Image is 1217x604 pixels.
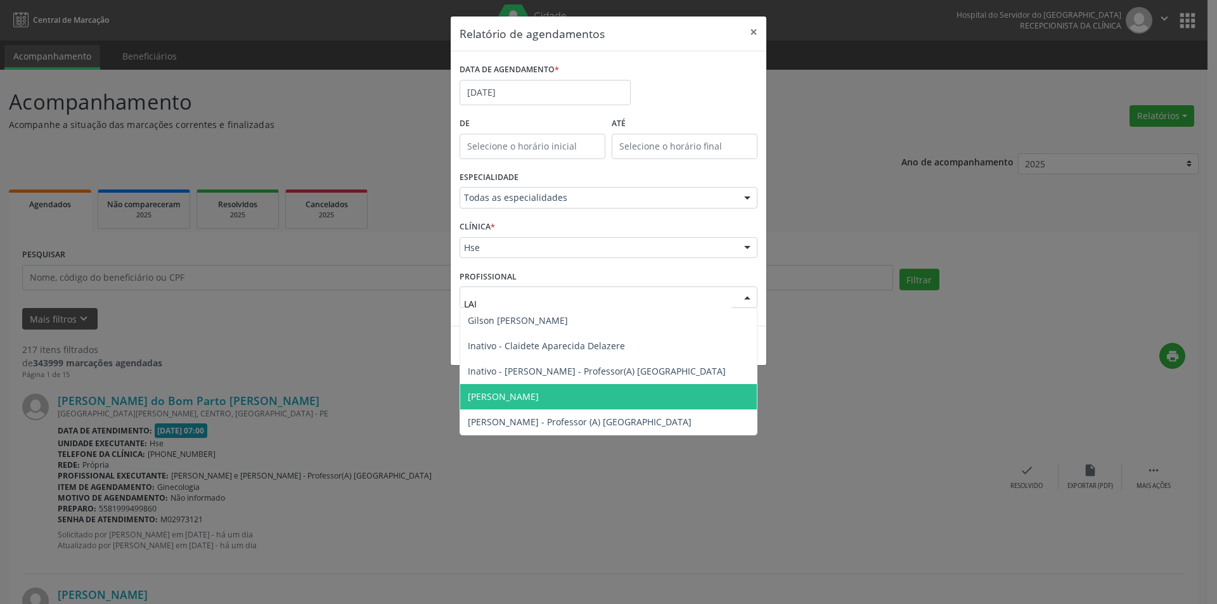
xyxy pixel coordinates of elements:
[460,168,518,188] label: ESPECIALIDADE
[464,191,731,204] span: Todas as especialidades
[460,80,631,105] input: Selecione uma data ou intervalo
[460,60,559,80] label: DATA DE AGENDAMENTO
[468,390,539,402] span: [PERSON_NAME]
[460,267,517,286] label: PROFISSIONAL
[464,291,731,316] input: Selecione um profissional
[741,16,766,48] button: Close
[612,134,757,159] input: Selecione o horário final
[468,416,692,428] span: [PERSON_NAME] - Professor (A) [GEOGRAPHIC_DATA]
[612,114,757,134] label: ATÉ
[468,340,625,352] span: Inativo - Claidete Aparecida Delazere
[460,25,605,42] h5: Relatório de agendamentos
[460,217,495,237] label: CLÍNICA
[460,134,605,159] input: Selecione o horário inicial
[468,365,726,377] span: Inativo - [PERSON_NAME] - Professor(A) [GEOGRAPHIC_DATA]
[468,314,568,326] span: Gilson [PERSON_NAME]
[464,241,731,254] span: Hse
[460,114,605,134] label: De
